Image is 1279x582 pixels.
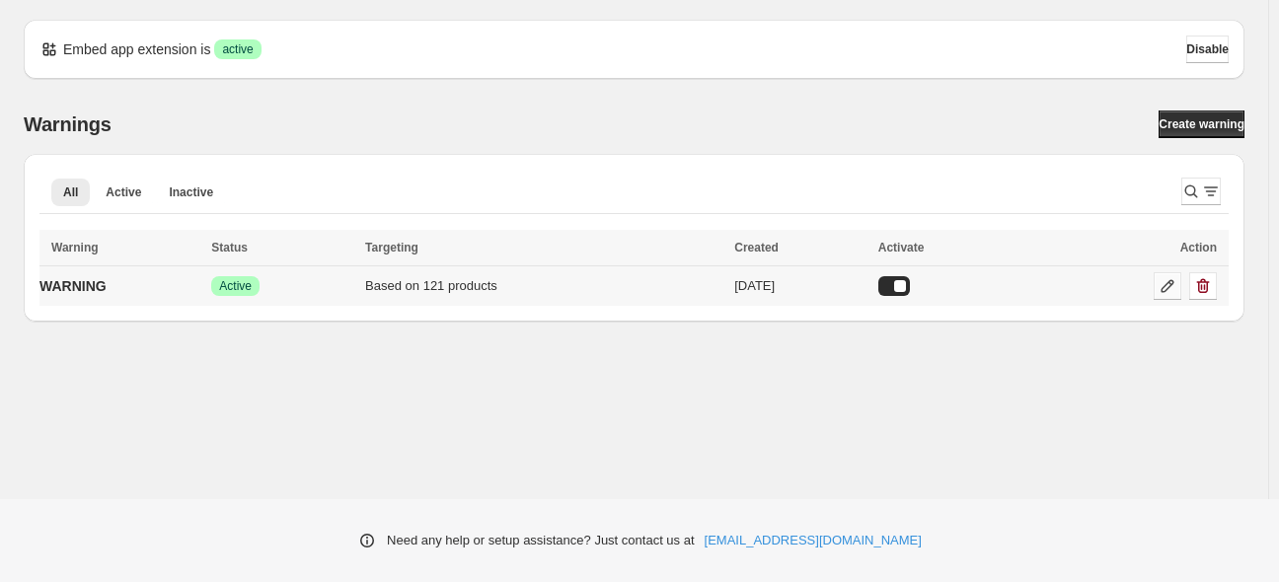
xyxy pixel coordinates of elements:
div: [DATE] [734,276,866,296]
span: All [63,184,78,200]
span: Inactive [169,184,213,200]
span: Targeting [365,241,418,255]
h2: Warnings [24,112,112,136]
div: Based on 121 products [365,276,722,296]
span: Action [1180,241,1217,255]
button: Search and filter results [1181,178,1221,205]
button: Disable [1186,36,1229,63]
span: Create warning [1159,116,1244,132]
span: Warning [51,241,99,255]
span: Active [219,278,252,294]
p: Embed app extension is [63,39,210,59]
span: Status [211,241,248,255]
span: Activate [878,241,925,255]
span: active [222,41,253,57]
a: [EMAIL_ADDRESS][DOMAIN_NAME] [705,531,922,550]
a: WARNING [39,270,107,302]
span: Disable [1186,41,1229,57]
p: WARNING [39,276,107,296]
a: Create warning [1159,110,1244,138]
span: Created [734,241,779,255]
span: Active [106,184,141,200]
